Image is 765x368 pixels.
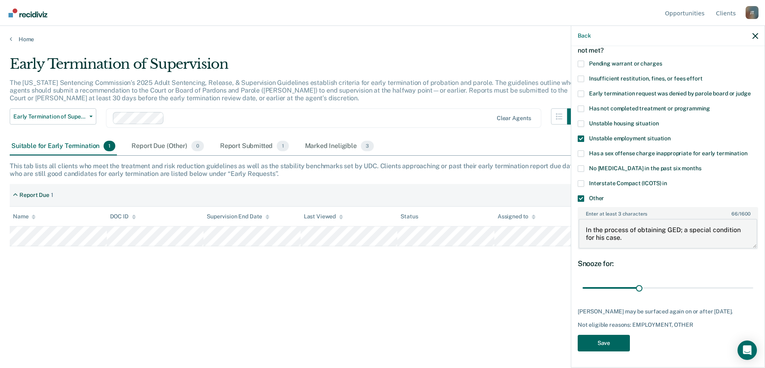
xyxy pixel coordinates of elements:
span: / 1600 [731,211,750,217]
div: Status [401,213,418,220]
div: Marked Ineligible [303,137,376,155]
div: Assigned to [498,213,536,220]
div: Report Due (Other) [130,137,205,155]
label: Enter at least 3 characters [579,208,757,217]
span: No [MEDICAL_DATA] in the past six months [589,165,701,171]
span: Other [589,195,604,201]
div: Suitable for Early Termination [10,137,117,155]
span: Interstate Compact (ICOTS) in [589,180,667,186]
div: Snooze for: [578,259,758,268]
button: Back [578,32,591,39]
div: Early Termination of Supervision [10,56,583,79]
span: Insufficient restitution, fines, or fees effort [589,75,702,82]
span: 1 [277,141,288,151]
a: Home [10,36,755,43]
span: 0 [191,141,204,151]
div: 1 [51,192,53,199]
span: 3 [361,141,374,151]
div: DOC ID [110,213,136,220]
div: Supervision End Date [207,213,269,220]
span: Early termination request was denied by parole board or judge [589,90,750,97]
img: Recidiviz [8,8,47,17]
div: Which of the following requirements has [PERSON_NAME] not met? [578,32,758,61]
div: Last Viewed [304,213,343,220]
div: Open Intercom Messenger [737,341,757,360]
p: The [US_STATE] Sentencing Commission’s 2025 Adult Sentencing, Release, & Supervision Guidelines e... [10,79,577,102]
span: 66 [731,211,738,217]
div: Name [13,213,36,220]
button: Save [578,335,630,351]
div: This tab lists all clients who meet the treatment and risk reduction guidelines as well as the st... [10,162,755,178]
textarea: In the process of obtaining GED; a special condition for his case. [579,219,757,249]
button: Profile dropdown button [746,6,759,19]
div: Report Due [19,192,49,199]
span: Early Termination of Supervision [13,113,86,120]
div: J T [746,6,759,19]
span: Unstable housing situation [589,120,659,127]
div: Not eligible reasons: EMPLOYMENT, OTHER [578,321,758,328]
div: [PERSON_NAME] may be surfaced again on or after [DATE]. [578,308,758,315]
span: 1 [104,141,115,151]
span: Has a sex offense charge inappropriate for early termination [589,150,748,157]
div: Report Submitted [218,137,290,155]
span: Has not completed treatment or programming [589,105,710,112]
span: Pending warrant or charges [589,60,662,67]
span: Unstable employment situation [589,135,671,142]
div: Clear agents [497,115,531,122]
